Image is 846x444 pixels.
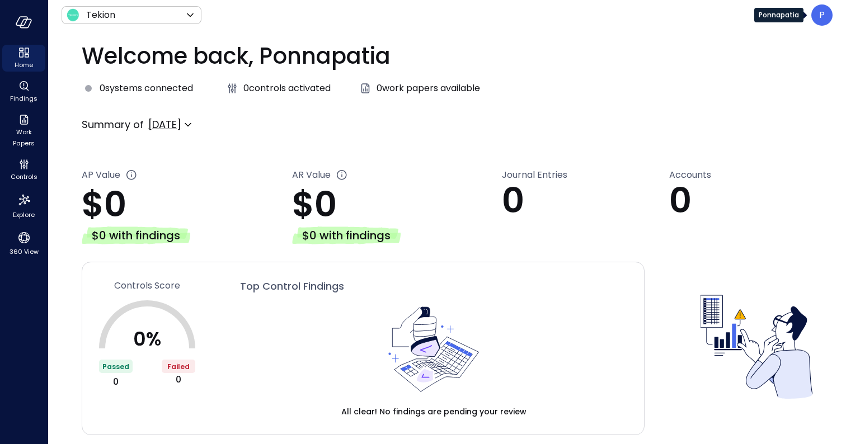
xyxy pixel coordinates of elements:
span: $0 [82,180,126,229]
span: Explore [13,209,35,220]
a: 0work papers available [359,82,480,95]
img: Controls [701,291,812,403]
a: $0 with findings [82,224,292,244]
p: Summary of [82,117,144,132]
span: All clear! No findings are pending your review [341,405,527,418]
div: Controls [2,157,45,183]
div: Home [2,45,45,72]
span: Journal Entries [502,168,567,182]
div: Work Papers [2,112,45,150]
a: 0controls activated [225,82,331,95]
span: 0 [176,373,181,386]
a: $0 with findings [292,224,502,244]
span: Controls [11,171,37,182]
span: Top Control Findings [240,279,344,294]
p: Tekion [86,8,115,22]
span: 0 [502,176,524,225]
span: Accounts [669,168,711,182]
div: [DATE] [148,115,181,134]
span: 0 systems connected [100,82,193,95]
span: AP Value [82,168,120,186]
span: Findings [10,93,37,104]
span: 360 View [10,246,39,257]
div: Findings [2,78,45,105]
span: $0 [292,180,337,229]
div: Ponnapatia [754,8,803,22]
p: P [819,8,825,22]
p: 0 [669,182,813,220]
div: Ponnapatia [811,4,833,26]
span: 0 controls activated [243,82,331,95]
span: AR Value [292,168,331,186]
span: Failed [167,362,190,371]
span: 0 [113,375,119,389]
span: Home [15,59,33,70]
span: 0 work papers available [377,82,480,95]
img: Icon [66,8,79,22]
div: $0 with findings [292,226,401,244]
span: Passed [102,362,129,371]
a: Controls Score [99,279,195,292]
p: Welcome back, Ponnapatia [82,39,812,73]
p: 0 % [133,329,161,348]
div: Explore [2,190,45,221]
div: $0 with findings [82,226,190,244]
div: 360 View [2,228,45,258]
span: Work Papers [7,126,41,149]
